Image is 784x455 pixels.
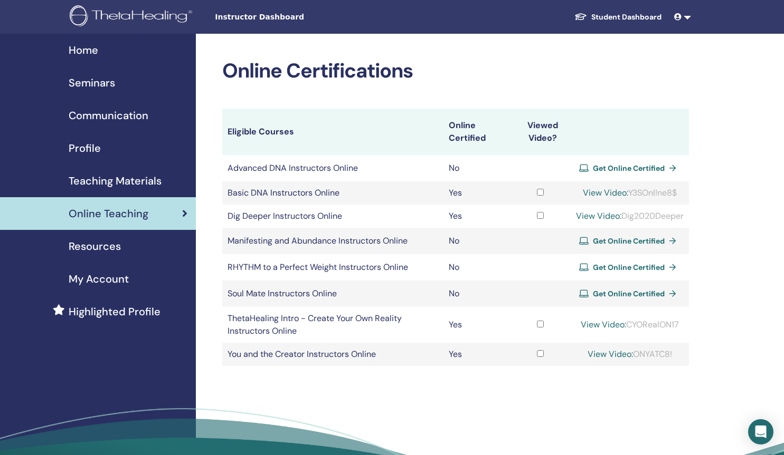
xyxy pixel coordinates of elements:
td: Yes [443,181,509,205]
td: Yes [443,205,509,228]
h2: Online Certifications [222,59,689,83]
span: Get Online Certified [593,236,665,246]
a: Get Online Certified [579,233,681,249]
span: Home [69,42,98,58]
span: Profile [69,140,101,156]
div: Y3SOnl!ne8$ [576,187,684,199]
a: View Video: [583,187,628,198]
td: ThetaHealing Intro - Create Your Own Reality Instructors Online [222,307,443,343]
td: Soul Mate Instructors Online [222,280,443,307]
span: Instructor Dashboard [215,12,373,23]
td: No [443,254,509,280]
span: Highlighted Profile [69,304,160,320]
td: No [443,280,509,307]
th: Viewed Video? [509,109,571,155]
span: Online Teaching [69,206,148,221]
td: Yes [443,343,509,366]
a: Get Online Certified [579,160,681,176]
span: Get Online Certified [593,289,665,298]
div: ONYATC8! [576,348,684,361]
td: Dig Deeper Instructors Online [222,205,443,228]
td: Basic DNA Instructors Online [222,181,443,205]
td: Advanced DNA Instructors Online [222,155,443,181]
span: Resources [69,238,121,254]
img: logo.png [70,5,196,29]
span: My Account [69,271,129,287]
td: No [443,155,509,181]
div: CYORealON17 [576,318,684,331]
a: Student Dashboard [566,7,670,27]
th: Eligible Courses [222,109,443,155]
div: Open Intercom Messenger [748,419,773,444]
img: graduation-cap-white.svg [574,12,587,21]
span: Seminars [69,75,115,91]
a: Get Online Certified [579,286,681,302]
div: Dig2020Deeper [576,210,684,222]
span: Communication [69,108,148,123]
td: Manifesting and Abundance Instructors Online [222,228,443,254]
a: View Video: [581,319,626,330]
span: Teaching Materials [69,173,162,189]
span: Get Online Certified [593,263,665,272]
a: View Video: [576,210,621,221]
th: Online Certified [443,109,509,155]
a: View Video: [588,348,633,360]
td: No [443,228,509,254]
td: RHYTHM to a Perfect Weight Instructors Online [222,254,443,280]
span: Get Online Certified [593,163,665,173]
td: Yes [443,307,509,343]
td: You and the Creator Instructors Online [222,343,443,366]
a: Get Online Certified [579,259,681,275]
